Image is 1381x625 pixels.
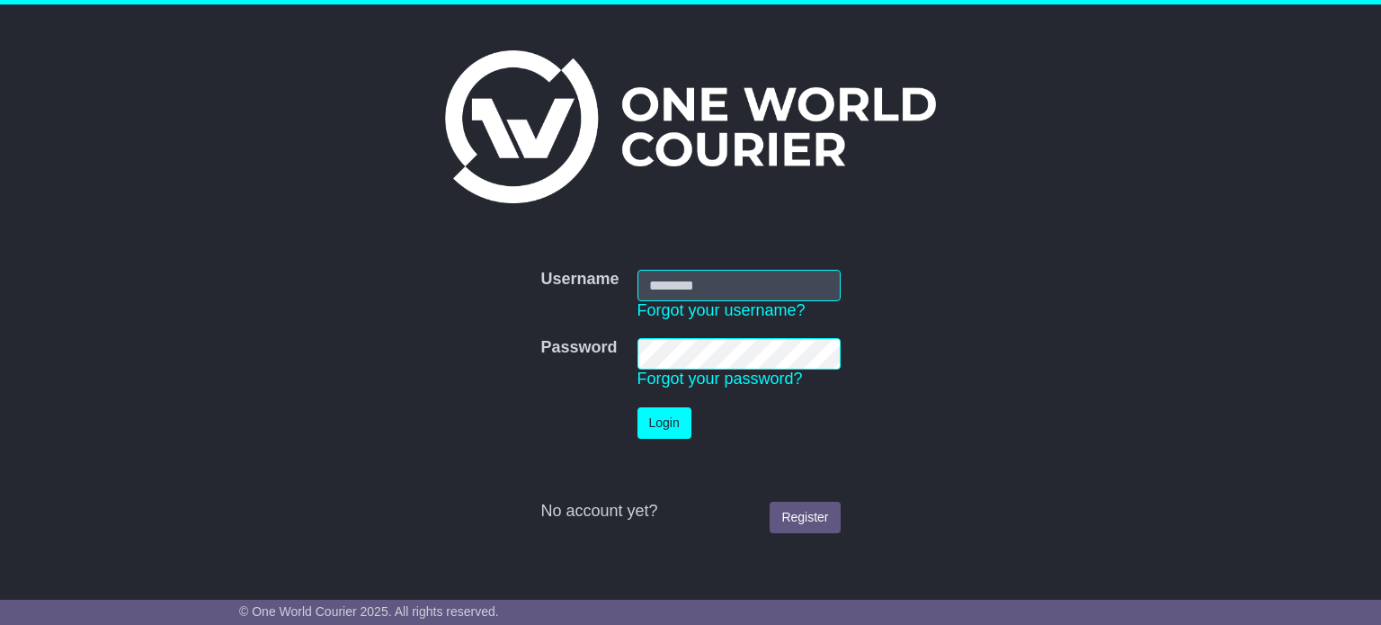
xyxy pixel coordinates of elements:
[637,370,803,388] a: Forgot your password?
[540,270,619,290] label: Username
[770,502,840,533] a: Register
[637,407,691,439] button: Login
[637,301,806,319] a: Forgot your username?
[540,338,617,358] label: Password
[239,604,499,619] span: © One World Courier 2025. All rights reserved.
[540,502,840,522] div: No account yet?
[445,50,936,203] img: One World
